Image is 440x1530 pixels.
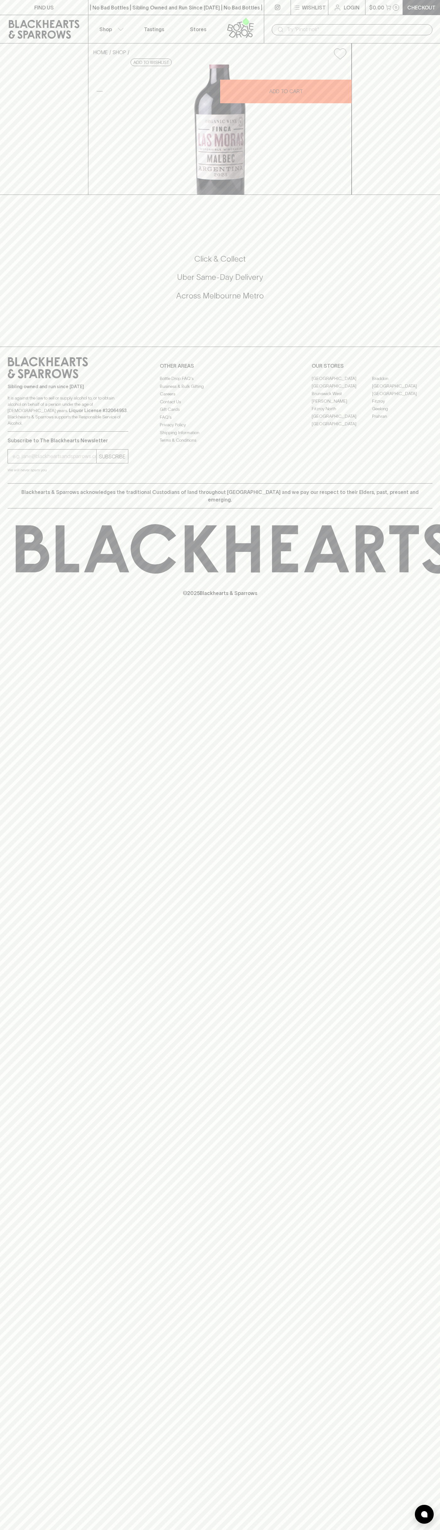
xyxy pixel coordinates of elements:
[372,397,432,405] a: Fitzroy
[8,229,432,334] div: Call to action block
[312,420,372,428] a: [GEOGRAPHIC_DATA]
[69,408,127,413] strong: Liquor License #32064953
[99,25,112,33] p: Shop
[312,390,372,397] a: Brunswick West
[312,412,372,420] a: [GEOGRAPHIC_DATA]
[372,412,432,420] a: Prahran
[372,375,432,382] a: Braddon
[8,254,432,264] h5: Click & Collect
[131,59,172,66] button: Add to wishlist
[8,437,128,444] p: Subscribe to The Blackhearts Newsletter
[421,1511,427,1517] img: bubble-icon
[176,15,220,43] a: Stores
[88,15,132,43] button: Shop
[344,4,359,11] p: Login
[302,4,326,11] p: Wishlist
[160,429,281,436] a: Shipping Information
[160,437,281,444] a: Terms & Conditions
[8,291,432,301] h5: Across Melbourne Metro
[312,405,372,412] a: Fitzroy North
[88,65,351,195] img: 39764.png
[369,4,384,11] p: $0.00
[220,80,352,103] button: ADD TO CART
[132,15,176,43] a: Tastings
[12,488,428,503] p: Blackhearts & Sparrows acknowledges the traditional Custodians of land throughout [GEOGRAPHIC_DAT...
[34,4,54,11] p: FIND US
[160,398,281,405] a: Contact Us
[312,397,372,405] a: [PERSON_NAME]
[99,453,125,460] p: SUBSCRIBE
[160,382,281,390] a: Business & Bulk Gifting
[395,6,397,9] p: 0
[287,25,427,35] input: Try "Pinot noir"
[372,390,432,397] a: [GEOGRAPHIC_DATA]
[93,49,108,55] a: HOME
[160,390,281,398] a: Careers
[331,46,349,62] button: Add to wishlist
[312,362,432,370] p: OUR STORES
[13,451,96,462] input: e.g. jane@blackheartsandsparrows.com.au
[312,375,372,382] a: [GEOGRAPHIC_DATA]
[160,413,281,421] a: FAQ's
[113,49,126,55] a: SHOP
[160,375,281,382] a: Bottle Drop FAQ's
[160,421,281,429] a: Privacy Policy
[8,272,432,282] h5: Uber Same-Day Delivery
[269,88,303,95] p: ADD TO CART
[160,362,281,370] p: OTHER AREAS
[8,467,128,473] p: We will never spam you
[407,4,436,11] p: Checkout
[144,25,164,33] p: Tastings
[8,395,128,426] p: It is against the law to sell or supply alcohol to, or to obtain alcohol on behalf of a person un...
[190,25,206,33] p: Stores
[160,406,281,413] a: Gift Cards
[8,383,128,390] p: Sibling owned and run since [DATE]
[372,382,432,390] a: [GEOGRAPHIC_DATA]
[312,382,372,390] a: [GEOGRAPHIC_DATA]
[97,450,128,463] button: SUBSCRIBE
[372,405,432,412] a: Geelong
